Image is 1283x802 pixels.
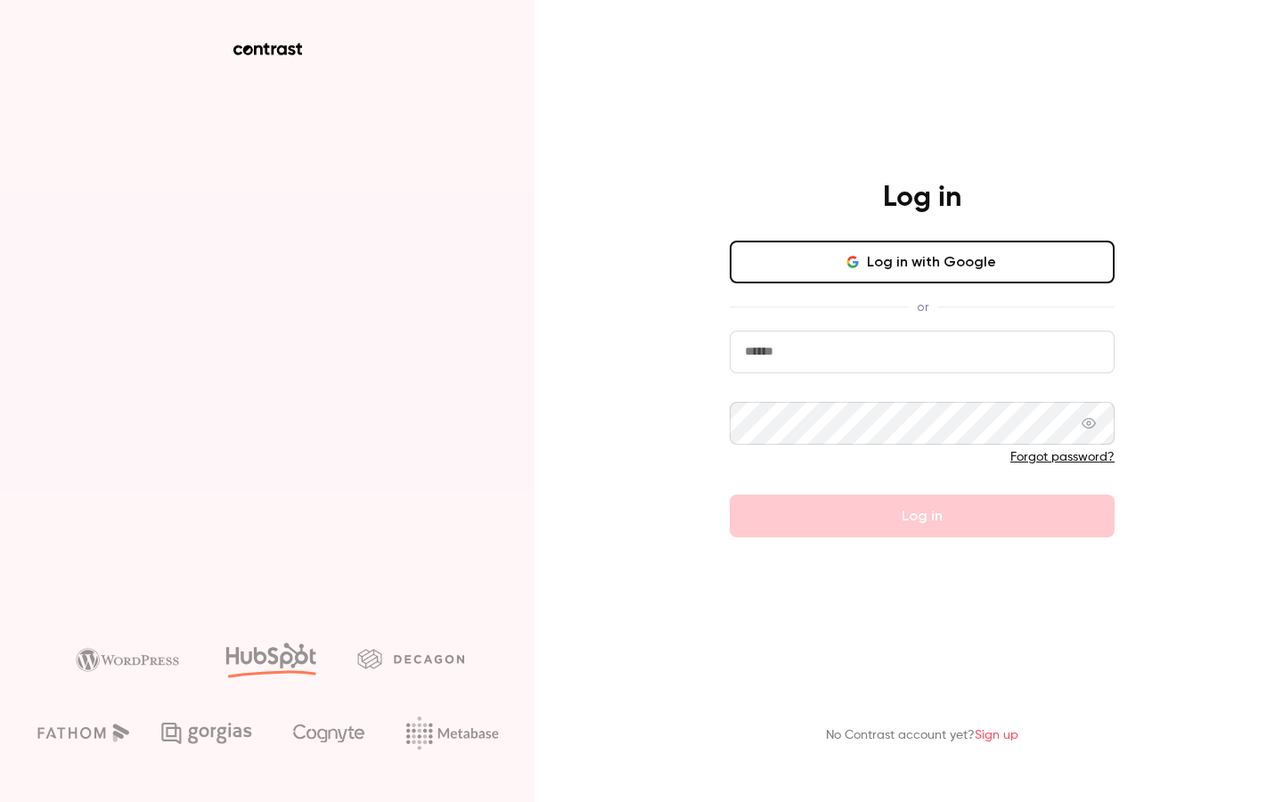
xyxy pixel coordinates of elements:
[975,729,1018,741] a: Sign up
[826,726,1018,745] p: No Contrast account yet?
[357,649,464,668] img: decagon
[730,241,1115,283] button: Log in with Google
[1010,451,1115,463] a: Forgot password?
[908,298,937,316] span: or
[883,180,961,216] h4: Log in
